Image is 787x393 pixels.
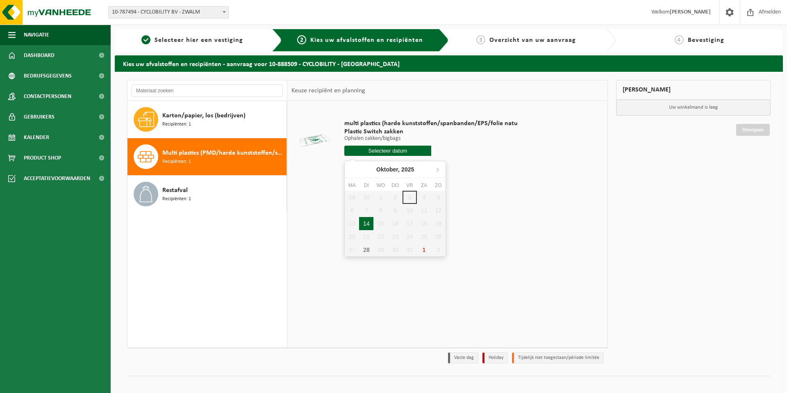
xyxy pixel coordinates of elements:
[359,181,373,190] div: di
[616,80,771,100] div: [PERSON_NAME]
[162,185,188,195] span: Restafval
[24,86,71,107] span: Contactpersonen
[482,352,508,363] li: Holiday
[675,35,684,44] span: 4
[108,6,229,18] span: 10-787494 - CYCLOBILITY BV - ZWALM
[670,9,711,15] strong: [PERSON_NAME]
[155,37,243,43] span: Selecteer hier een vestiging
[24,127,49,148] span: Kalender
[476,35,485,44] span: 3
[119,35,266,45] a: 1Selecteer hier een vestiging
[403,181,417,190] div: vr
[24,148,61,168] span: Product Shop
[388,181,403,190] div: do
[373,163,417,176] div: Oktober,
[297,35,306,44] span: 2
[162,121,191,128] span: Recipiënten: 1
[448,352,478,363] li: Vaste dag
[373,181,388,190] div: wo
[401,167,414,172] i: 2025
[310,37,423,43] span: Kies uw afvalstoffen en recipiënten
[24,107,55,127] span: Gebruikers
[24,66,72,86] span: Bedrijfsgegevens
[287,80,369,101] div: Keuze recipiënt en planning
[127,138,287,176] button: Multi plastics (PMD/harde kunststoffen/spanbanden/EPS/folie naturel/folie gemengd) Recipiënten: 1
[344,119,518,128] span: multi plastics (harde kunststoffen/spanbanden/EPS/folie natu
[162,111,246,121] span: Karton/papier, los (bedrijven)
[24,168,90,189] span: Acceptatievoorwaarden
[162,148,284,158] span: Multi plastics (PMD/harde kunststoffen/spanbanden/EPS/folie naturel/folie gemengd)
[162,195,191,203] span: Recipiënten: 1
[359,217,373,230] div: 14
[417,181,431,190] div: za
[141,35,150,44] span: 1
[24,45,55,66] span: Dashboard
[344,128,518,136] span: Plastic Switch zakken
[512,352,604,363] li: Tijdelijk niet toegestaan/période limitée
[115,55,783,71] h2: Kies uw afvalstoffen en recipiënten - aanvraag voor 10-888509 - CYCLOBILITY - [GEOGRAPHIC_DATA]
[345,181,359,190] div: ma
[344,146,431,156] input: Selecteer datum
[616,100,771,115] p: Uw winkelmand is leeg
[344,136,518,142] p: Ophalen zakken/bigbags
[431,181,446,190] div: zo
[688,37,724,43] span: Bevestiging
[162,158,191,166] span: Recipiënten: 1
[736,124,770,136] a: Doorgaan
[127,176,287,212] button: Restafval Recipiënten: 1
[132,85,283,97] input: Materiaal zoeken
[127,101,287,138] button: Karton/papier, los (bedrijven) Recipiënten: 1
[489,37,576,43] span: Overzicht van uw aanvraag
[109,7,228,18] span: 10-787494 - CYCLOBILITY BV - ZWALM
[359,243,373,256] div: 28
[24,25,49,45] span: Navigatie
